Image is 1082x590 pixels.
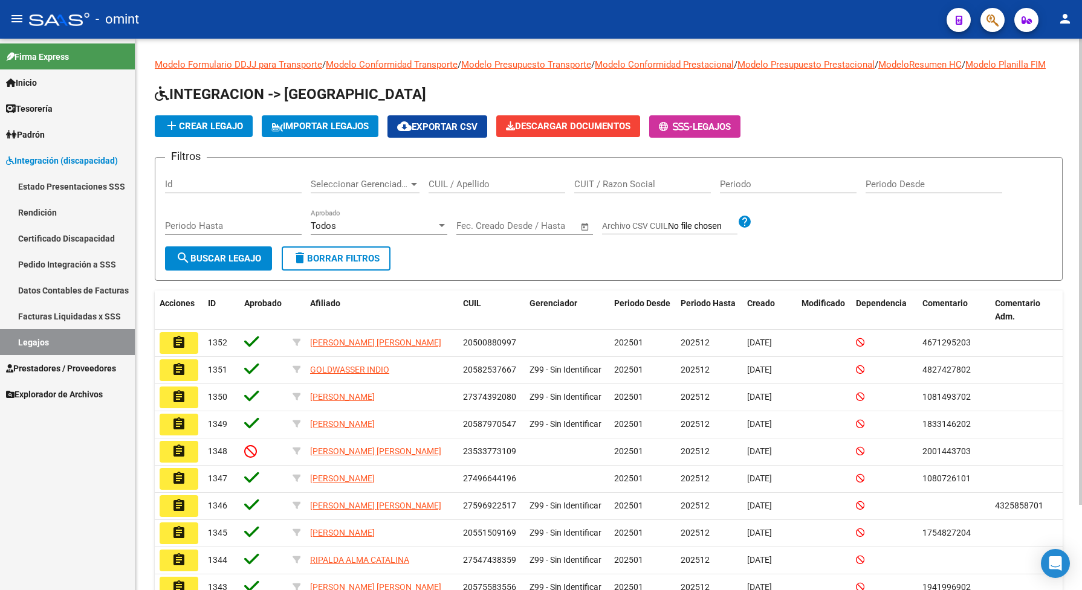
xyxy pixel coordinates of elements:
[614,555,643,565] span: 202501
[164,121,243,132] span: Crear Legajo
[463,392,516,402] span: 27374392080
[244,298,282,308] span: Aprobado
[293,251,307,265] mat-icon: delete
[6,128,45,141] span: Padrón
[965,59,1046,70] a: Modelo Planilla FIM
[614,392,643,402] span: 202501
[176,251,190,265] mat-icon: search
[922,298,968,308] span: Comentario
[681,419,710,429] span: 202512
[310,419,375,429] span: [PERSON_NAME]
[172,471,186,486] mat-icon: assignment
[208,392,227,402] span: 1350
[461,59,591,70] a: Modelo Presupuesto Transporte
[681,473,710,483] span: 202512
[311,179,409,190] span: Seleccionar Gerenciador
[922,473,971,483] span: 1080726101
[530,419,601,429] span: Z99 - Sin Identificar
[578,220,592,234] button: Open calendar
[155,59,322,70] a: Modelo Formulario DDJJ para Transporte
[922,446,971,456] span: 2001443703
[595,59,734,70] a: Modelo Conformidad Prestacional
[516,220,575,231] input: Fecha fin
[693,121,731,132] span: Legajos
[463,365,516,374] span: 20582537667
[282,246,390,271] button: Borrar Filtros
[506,121,630,132] span: Descargar Documentos
[747,473,772,483] span: [DATE]
[530,501,601,510] span: Z99 - Sin Identificar
[165,148,207,165] h3: Filtros
[310,473,375,483] span: [PERSON_NAME]
[614,298,670,308] span: Periodo Desde
[530,365,601,374] span: Z99 - Sin Identificar
[310,528,375,537] span: [PERSON_NAME]
[155,86,426,103] span: INTEGRACION -> [GEOGRAPHIC_DATA]
[458,290,525,330] datatable-header-cell: CUIL
[310,555,409,565] span: RIPALDA ALMA CATALINA
[681,392,710,402] span: 202512
[918,290,990,330] datatable-header-cell: Comentario
[659,121,693,132] span: -
[165,246,272,271] button: Buscar Legajo
[176,253,261,264] span: Buscar Legajo
[614,528,643,537] span: 202501
[463,528,516,537] span: 20551509169
[239,290,288,330] datatable-header-cell: Aprobado
[6,388,103,401] span: Explorador de Archivos
[1041,549,1070,578] div: Open Intercom Messenger
[172,444,186,458] mat-icon: assignment
[293,253,380,264] span: Borrar Filtros
[6,154,118,167] span: Integración (discapacidad)
[203,290,239,330] datatable-header-cell: ID
[397,121,478,132] span: Exportar CSV
[208,555,227,565] span: 1344
[463,338,516,347] span: 20500880997
[208,338,227,347] span: 1352
[609,290,676,330] datatable-header-cell: Periodo Desde
[6,76,37,89] span: Inicio
[995,501,1043,510] span: 4325858701
[747,555,772,565] span: [DATE]
[208,419,227,429] span: 1349
[6,102,53,115] span: Tesorería
[681,338,710,347] span: 202512
[10,11,24,26] mat-icon: menu
[496,115,640,137] button: Descargar Documentos
[160,298,195,308] span: Acciones
[649,115,740,138] button: -Legajos
[747,501,772,510] span: [DATE]
[463,555,516,565] span: 27547438359
[310,392,375,402] span: [PERSON_NAME]
[922,392,971,402] span: 1081493702
[747,528,772,537] span: [DATE]
[995,298,1040,322] span: Comentario Adm.
[6,50,69,63] span: Firma Express
[310,446,441,456] span: [PERSON_NAME] [PERSON_NAME]
[172,362,186,377] mat-icon: assignment
[1058,11,1072,26] mat-icon: person
[397,119,412,133] mat-icon: cloud_download
[802,298,845,308] span: Modificado
[310,501,441,510] span: [PERSON_NAME] [PERSON_NAME]
[614,473,643,483] span: 202501
[681,501,710,510] span: 202512
[668,221,737,232] input: Archivo CSV CUIL
[6,362,116,375] span: Prestadores / Proveedores
[463,446,516,456] span: 23533773109
[878,59,962,70] a: ModeloResumen HC
[737,214,752,229] mat-icon: help
[990,290,1063,330] datatable-header-cell: Comentario Adm.
[96,6,139,33] span: - omint
[922,365,971,374] span: 4827427802
[742,290,797,330] datatable-header-cell: Creado
[676,290,742,330] datatable-header-cell: Periodo Hasta
[922,419,971,429] span: 1833146202
[681,298,736,308] span: Periodo Hasta
[172,553,186,567] mat-icon: assignment
[172,417,186,431] mat-icon: assignment
[747,392,772,402] span: [DATE]
[172,335,186,350] mat-icon: assignment
[747,365,772,374] span: [DATE]
[155,115,253,137] button: Crear Legajo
